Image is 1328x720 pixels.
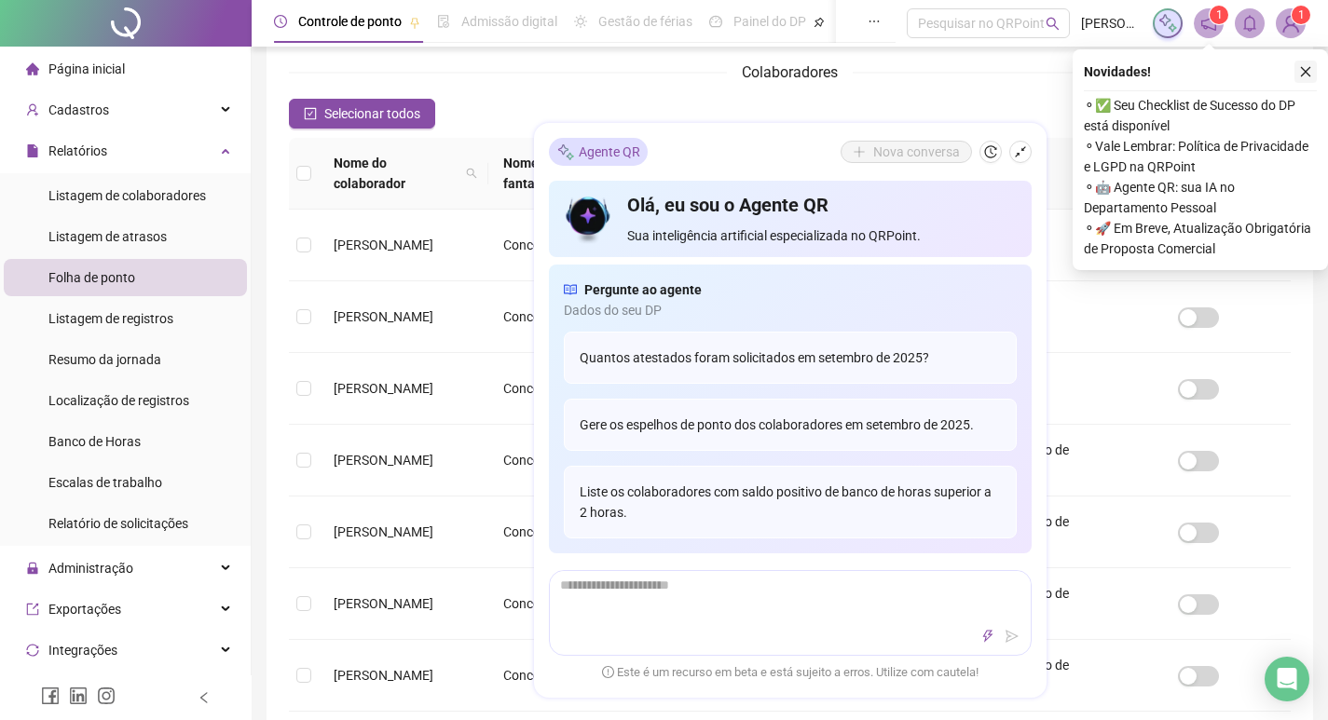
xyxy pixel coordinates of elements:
span: Listagem de atrasos [48,229,167,244]
span: sun [574,15,587,28]
div: Open Intercom Messenger [1265,657,1309,701]
span: search [1046,17,1060,31]
span: read [564,280,577,301]
span: left [198,691,211,704]
td: Conceito Odonto [488,568,618,640]
span: ellipsis [868,15,881,28]
span: [PERSON_NAME] [334,668,433,683]
span: search [462,149,481,197]
span: [PERSON_NAME] [334,381,433,396]
span: Pergunte ao agente [584,280,702,301]
button: Nova conversa [841,142,972,164]
span: Cadastros [48,102,109,117]
span: Página inicial [48,61,125,76]
span: clock-circle [274,15,287,28]
span: file [26,144,39,157]
span: ⚬ 🚀 Em Breve, Atualização Obrigatória de Proposta Comercial [1084,218,1317,259]
span: Integrações [48,643,117,658]
td: Conceito Odonto [488,640,618,712]
span: Folha de ponto [48,270,135,285]
span: Admissão digital [461,14,557,29]
span: linkedin [69,686,88,705]
span: Localização de registros [48,393,189,408]
span: dashboard [709,15,722,28]
div: Liste os colaboradores com saldo positivo de banco de horas superior a 2 horas. [564,467,1017,539]
span: Colaboradores [742,63,838,81]
span: Este é um recurso em beta e está sujeito a erros. Utilize com cautela! [602,664,979,683]
span: lock [26,562,39,575]
span: Listagem de colaboradores [48,188,206,203]
sup: Atualize o seu contato no menu Meus Dados [1292,6,1310,24]
td: Conceito Odonto [488,353,618,425]
span: 1 [1216,8,1223,21]
span: [PERSON_NAME] [1081,13,1142,34]
span: shrink [1014,146,1027,159]
span: [PERSON_NAME] [334,596,433,611]
span: Relatórios [48,143,107,158]
div: Gere os espelhos de ponto dos colaboradores em setembro de 2025. [564,400,1017,452]
td: Conceito Odonto [488,210,618,281]
span: Administração [48,561,133,576]
img: 34005 [1277,9,1305,37]
span: close [1299,65,1312,78]
span: ⚬ Vale Lembrar: Política de Privacidade e LGPD na QRPoint [1084,136,1317,177]
span: Nome do colaborador [334,153,459,194]
span: user-add [26,103,39,116]
span: Banco de Horas [48,434,141,449]
button: send [1001,626,1023,648]
span: sync [26,644,39,657]
img: sparkle-icon.fc2bf0ac1784a2077858766a79e2daf3.svg [556,143,575,162]
span: history [984,146,997,159]
button: thunderbolt [977,626,999,648]
span: search [466,168,477,179]
img: icon [564,193,613,247]
span: [PERSON_NAME] [334,524,433,539]
span: 1 [1298,8,1305,21]
span: Controle de ponto [298,14,402,29]
span: [PERSON_NAME] [334,309,433,324]
span: Sua inteligência artificial especializada no QRPoint. [627,226,1016,247]
span: check-square [304,107,317,120]
div: Agente QR [549,139,648,167]
td: Conceito Odonto [488,425,618,496]
span: pushpin [409,17,420,28]
span: bell [1241,15,1258,32]
span: notification [1200,15,1217,32]
td: Conceito Odonto [488,281,618,353]
span: file-done [437,15,450,28]
span: Selecionar todos [324,103,420,124]
span: Escalas de trabalho [48,475,162,490]
span: facebook [41,686,60,705]
span: Dados do seu DP [564,301,1017,321]
h4: Olá, eu sou o Agente QR [627,193,1016,219]
td: Conceito Odonto [488,496,618,568]
img: sparkle-icon.fc2bf0ac1784a2077858766a79e2daf3.svg [1157,13,1178,34]
span: Gestão de férias [598,14,692,29]
span: export [26,603,39,616]
span: Exportações [48,602,121,617]
span: Nome fantasia [503,153,588,194]
span: Novidades ! [1084,61,1151,82]
span: Resumo da jornada [48,352,161,367]
span: Relatório de solicitações [48,516,188,531]
div: Quantos atestados foram solicitados em setembro de 2025? [564,333,1017,385]
span: pushpin [814,17,825,28]
span: home [26,62,39,75]
span: [PERSON_NAME] [334,238,433,252]
button: Selecionar todos [289,99,435,129]
span: thunderbolt [981,631,994,644]
span: ⚬ 🤖 Agente QR: sua IA no Departamento Pessoal [1084,177,1317,218]
span: [PERSON_NAME] [334,453,433,468]
span: Painel do DP [733,14,806,29]
span: ⚬ ✅ Seu Checklist de Sucesso do DP está disponível [1084,95,1317,136]
span: instagram [97,686,116,705]
span: Listagem de registros [48,311,173,326]
sup: 1 [1210,6,1228,24]
span: exclamation-circle [602,666,614,678]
